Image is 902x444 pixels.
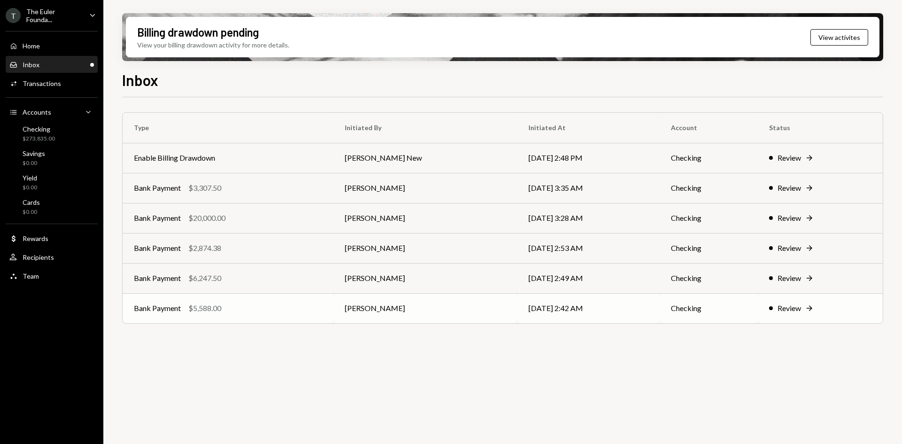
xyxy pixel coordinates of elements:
th: Type [123,113,334,143]
td: [PERSON_NAME] [334,173,518,203]
th: Initiated At [517,113,660,143]
div: $5,588.00 [188,303,221,314]
div: $3,307.50 [188,182,221,194]
div: $273,835.00 [23,135,55,143]
td: [DATE] 2:42 AM [517,293,660,323]
td: [DATE] 2:48 PM [517,143,660,173]
td: Checking [660,203,758,233]
h1: Inbox [122,70,158,89]
div: Billing drawdown pending [137,24,259,40]
a: Inbox [6,56,98,73]
td: [PERSON_NAME] [334,263,518,293]
td: [DATE] 2:53 AM [517,233,660,263]
div: Bank Payment [134,182,181,194]
div: Bank Payment [134,242,181,254]
div: Bank Payment [134,212,181,224]
div: Review [778,152,801,164]
div: Review [778,182,801,194]
td: [PERSON_NAME] New [334,143,518,173]
div: Savings [23,149,45,157]
td: [PERSON_NAME] [334,233,518,263]
div: Review [778,273,801,284]
a: Recipients [6,249,98,265]
td: Enable Billing Drawdown [123,143,334,173]
td: [DATE] 3:28 AM [517,203,660,233]
div: Team [23,272,39,280]
div: The Euler Founda... [26,8,82,23]
td: Checking [660,173,758,203]
td: [PERSON_NAME] [334,203,518,233]
div: $0.00 [23,184,37,192]
button: View activites [810,29,868,46]
div: Checking [23,125,55,133]
div: Inbox [23,61,39,69]
a: Team [6,267,98,284]
div: $6,247.50 [188,273,221,284]
div: Cards [23,198,40,206]
a: Rewards [6,230,98,247]
div: Review [778,242,801,254]
a: Cards$0.00 [6,195,98,218]
th: Account [660,113,758,143]
a: Transactions [6,75,98,92]
td: [PERSON_NAME] [334,293,518,323]
div: $20,000.00 [188,212,225,224]
td: Checking [660,293,758,323]
td: [DATE] 3:35 AM [517,173,660,203]
td: Checking [660,143,758,173]
div: View your billing drawdown activity for more details. [137,40,289,50]
div: $0.00 [23,159,45,167]
a: Checking$273,835.00 [6,122,98,145]
a: Yield$0.00 [6,171,98,194]
th: Status [758,113,883,143]
div: Transactions [23,79,61,87]
div: $2,874.38 [188,242,221,254]
div: T [6,8,21,23]
div: Bank Payment [134,303,181,314]
a: Savings$0.00 [6,147,98,169]
div: Review [778,303,801,314]
td: Checking [660,263,758,293]
td: [DATE] 2:49 AM [517,263,660,293]
div: $0.00 [23,208,40,216]
div: Home [23,42,40,50]
div: Rewards [23,234,48,242]
div: Recipients [23,253,54,261]
a: Accounts [6,103,98,120]
td: Checking [660,233,758,263]
div: Bank Payment [134,273,181,284]
div: Yield [23,174,37,182]
div: Accounts [23,108,51,116]
a: Home [6,37,98,54]
th: Initiated By [334,113,518,143]
div: Review [778,212,801,224]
